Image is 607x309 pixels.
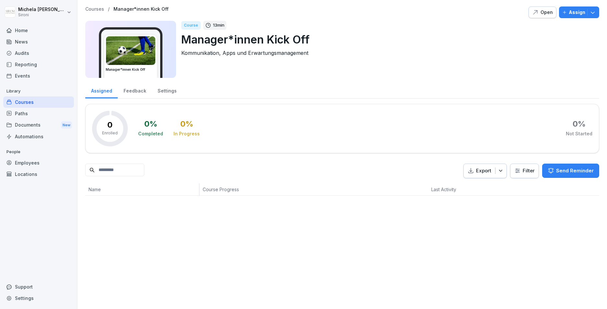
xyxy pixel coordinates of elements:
[3,168,74,180] a: Locations
[556,167,594,174] p: Send Reminder
[514,167,535,174] div: Filter
[85,82,118,98] a: Assigned
[173,130,200,137] div: In Progress
[431,186,496,193] p: Last Activity
[181,49,594,57] p: Kommunikation, Apps und Erwartungsmanagement
[3,70,74,81] a: Events
[510,164,539,178] button: Filter
[559,6,599,18] button: Assign
[3,292,74,304] a: Settings
[3,96,74,108] a: Courses
[152,82,182,98] a: Settings
[107,121,113,129] p: 0
[463,164,507,178] button: Export
[213,22,224,29] p: 13 min
[529,6,556,18] button: Open
[113,6,169,12] a: Manager*innen Kick Off
[18,13,65,17] p: Sironi
[569,9,585,16] p: Assign
[85,6,104,12] a: Courses
[138,130,163,137] div: Completed
[118,82,152,98] a: Feedback
[144,120,157,128] div: 0 %
[89,186,196,193] p: Name
[573,120,586,128] div: 0 %
[3,119,74,131] div: Documents
[3,47,74,59] a: Audits
[106,36,155,65] img: i4ui5288c8k9896awxn1tre9.png
[108,6,110,12] p: /
[203,186,339,193] p: Course Progress
[532,9,553,16] div: Open
[106,67,156,72] h3: Manager*innen Kick Off
[3,108,74,119] a: Paths
[3,59,74,70] a: Reporting
[181,21,201,30] div: Course
[566,130,592,137] div: Not Started
[3,86,74,96] p: Library
[476,167,491,175] p: Export
[102,130,118,136] p: Enrolled
[3,119,74,131] a: DocumentsNew
[181,31,594,48] p: Manager*innen Kick Off
[180,120,193,128] div: 0 %
[18,7,65,12] p: Michela [PERSON_NAME]
[3,147,74,157] p: People
[542,164,599,178] button: Send Reminder
[3,157,74,168] a: Employees
[61,121,72,129] div: New
[3,25,74,36] a: Home
[3,36,74,47] a: News
[3,281,74,292] div: Support
[3,131,74,142] a: Automations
